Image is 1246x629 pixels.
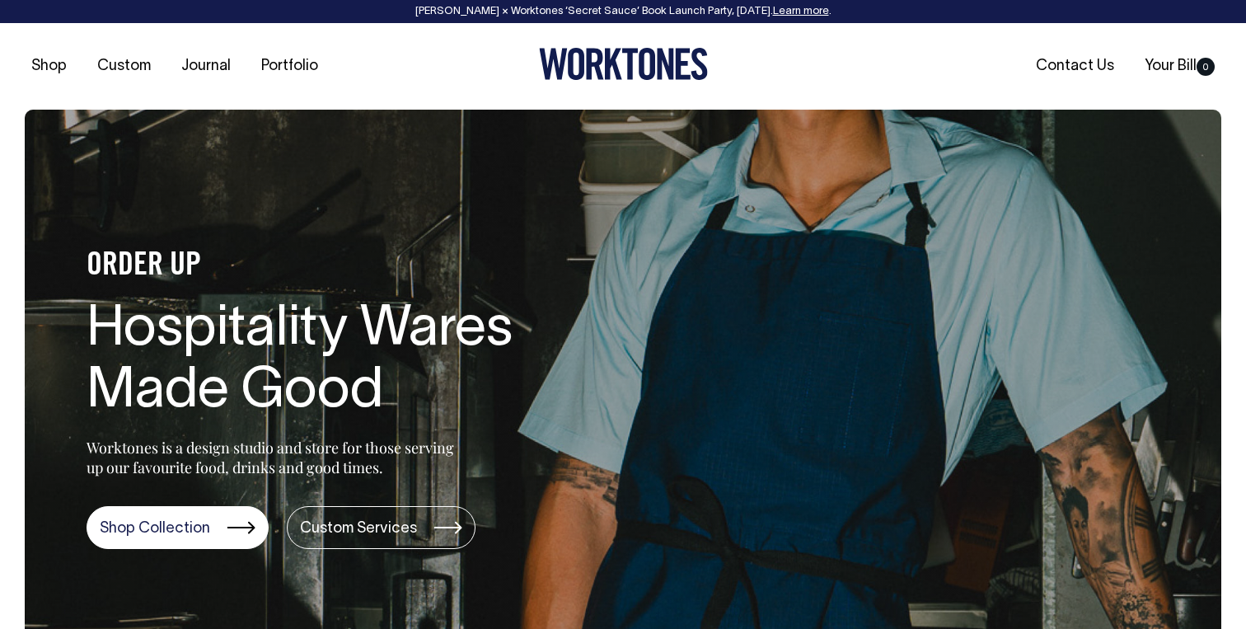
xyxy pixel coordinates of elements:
[175,53,237,80] a: Journal
[1197,58,1215,76] span: 0
[16,6,1230,17] div: [PERSON_NAME] × Worktones ‘Secret Sauce’ Book Launch Party, [DATE]. .
[87,506,269,549] a: Shop Collection
[87,249,614,284] h4: ORDER UP
[1029,53,1121,80] a: Contact Us
[1138,53,1221,80] a: Your Bill0
[25,53,73,80] a: Shop
[91,53,157,80] a: Custom
[87,300,614,424] h1: Hospitality Wares Made Good
[773,7,829,16] a: Learn more
[87,438,461,477] p: Worktones is a design studio and store for those serving up our favourite food, drinks and good t...
[287,506,475,549] a: Custom Services
[255,53,325,80] a: Portfolio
